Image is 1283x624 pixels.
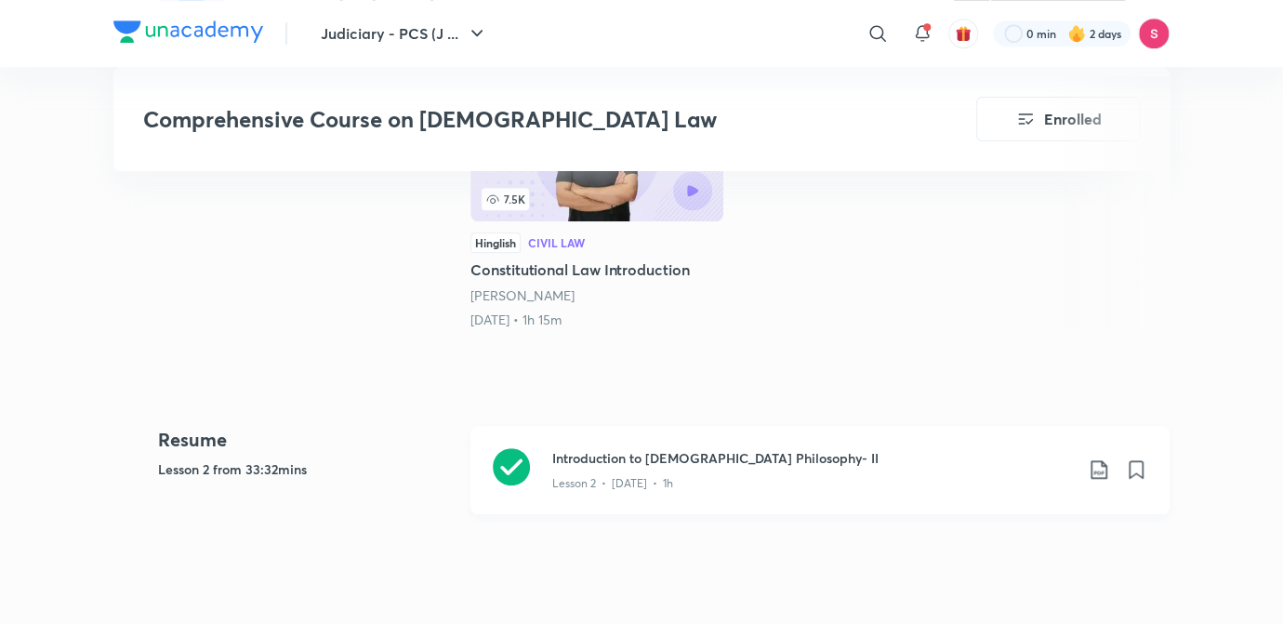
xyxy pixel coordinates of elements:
a: 7.5KHinglishCivil LawConstitutional Law Introduction[PERSON_NAME][DATE] • 1h 15m [470,76,723,329]
div: Anil Khanna [470,286,723,305]
span: 7.5K [482,188,529,210]
div: 5th Aug • 1h 15m [470,311,723,329]
h3: Introduction to [DEMOGRAPHIC_DATA] Philosophy- II [552,448,1073,468]
button: avatar [948,19,978,48]
div: Hinglish [470,232,521,253]
p: Lesson 2 • [DATE] • 1h [552,475,673,492]
img: Sandeep Kumar [1138,18,1170,49]
div: Civil Law [528,237,585,248]
a: [PERSON_NAME] [470,286,575,304]
a: Company Logo [113,20,263,47]
h5: Lesson 2 from 33:32mins [158,459,456,479]
a: Constitutional Law Introduction [470,76,723,329]
button: Enrolled [976,97,1140,141]
h4: Resume [158,426,456,454]
h5: Constitutional Law Introduction [470,259,723,281]
a: Introduction to [DEMOGRAPHIC_DATA] Philosophy- IILesson 2 • [DATE] • 1h [470,426,1170,537]
img: avatar [955,25,972,42]
h3: Comprehensive Course on [DEMOGRAPHIC_DATA] Law [143,106,871,133]
button: Judiciary - PCS (J ... [310,15,499,52]
img: streak [1067,24,1086,43]
img: Company Logo [113,20,263,43]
